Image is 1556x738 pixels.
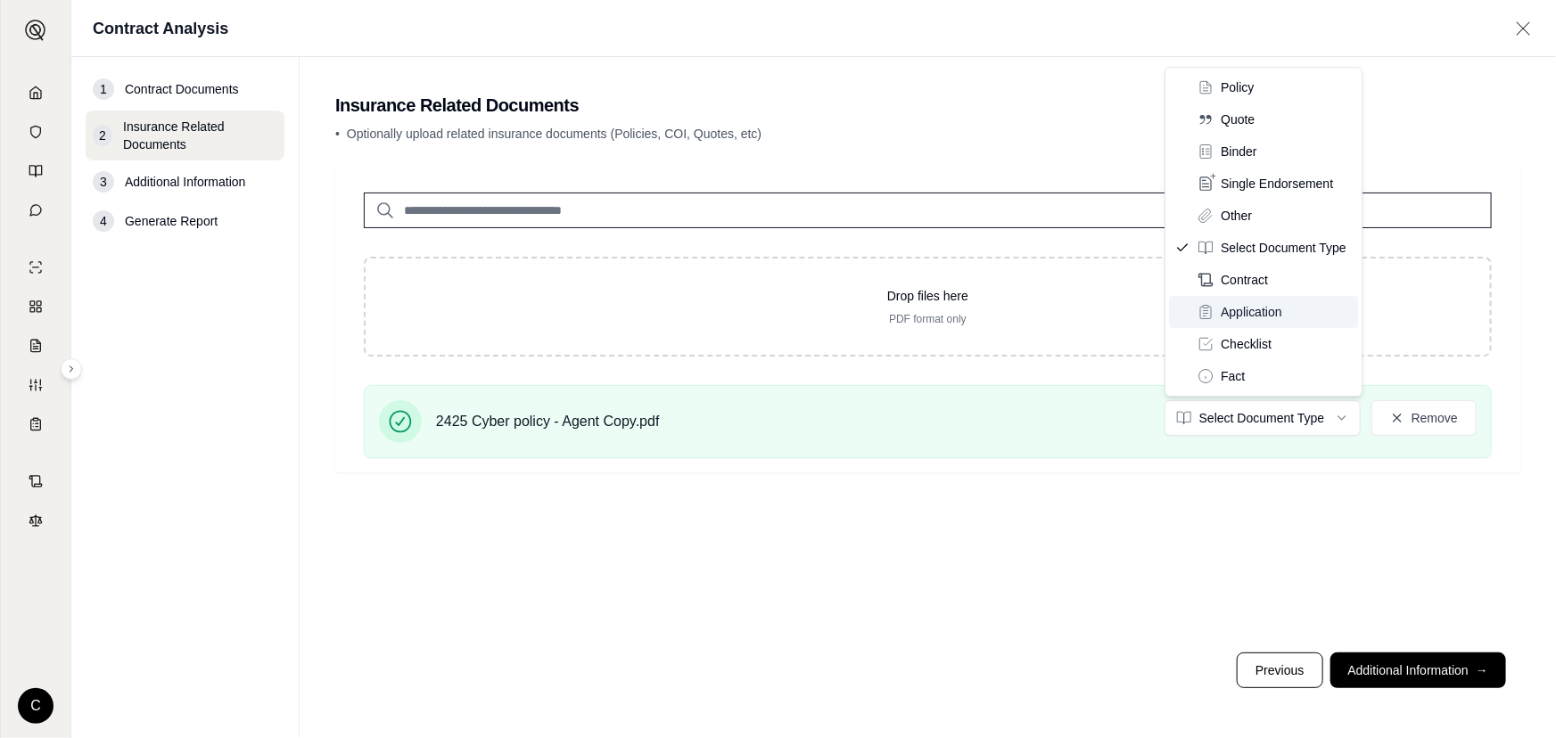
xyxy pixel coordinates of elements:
[1221,239,1346,257] span: Select Document Type
[1221,207,1252,225] span: Other
[1221,367,1245,385] span: Fact
[1221,335,1272,353] span: Checklist
[1221,303,1282,321] span: Application
[1221,78,1254,96] span: Policy
[1221,175,1333,193] span: Single Endorsement
[1221,271,1268,289] span: Contract
[1221,143,1256,160] span: Binder
[1221,111,1255,128] span: Quote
